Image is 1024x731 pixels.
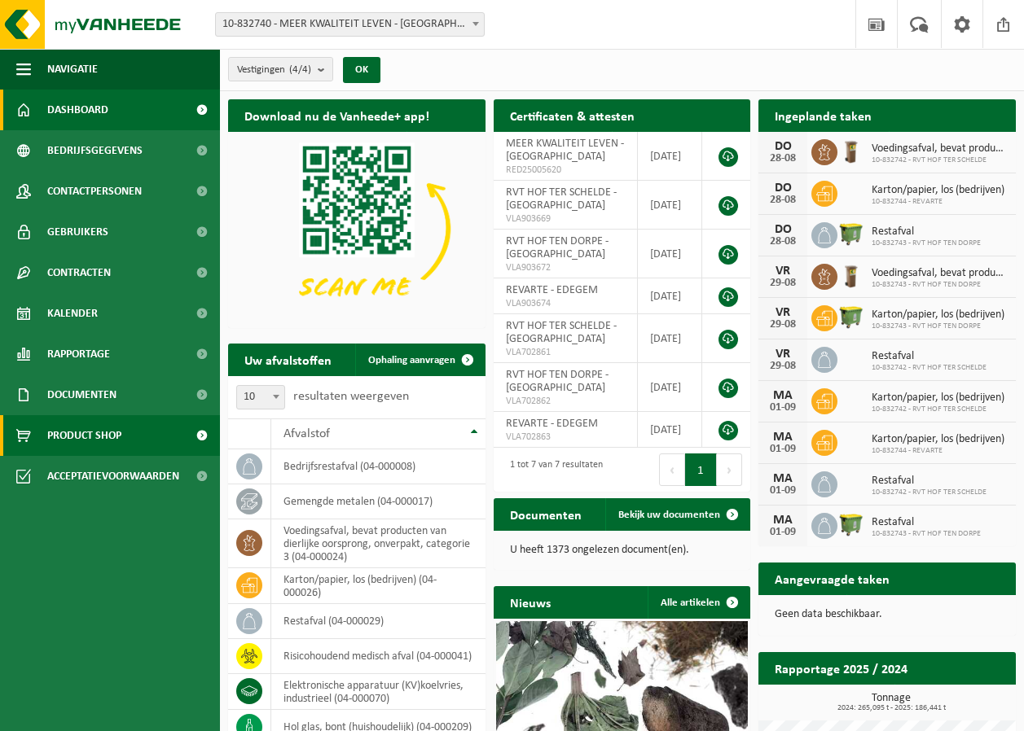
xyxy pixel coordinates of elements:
[894,684,1014,716] a: Bekijk rapportage
[271,449,486,484] td: bedrijfsrestafval (04-000008)
[659,453,685,486] button: Previous
[767,402,799,414] div: 01-09
[767,693,1016,712] h3: Tonnage
[494,498,598,530] h2: Documenten
[872,350,987,363] span: Restafval
[775,609,1000,620] p: Geen data beschikbaar.
[872,488,987,497] span: 10-832742 - RVT HOF TER SCHELDE
[271,604,486,639] td: restafval (04-000029)
[872,446,1004,456] span: 10-832744 - REVARTE
[872,529,981,539] span: 10-832743 - RVT HOF TEN DORPE
[767,361,799,372] div: 29-08
[271,674,486,710] td: elektronische apparatuur (KV)koelvries, industrieel (04-000070)
[767,278,799,289] div: 29-08
[271,484,486,519] td: gemengde metalen (04-000017)
[638,230,703,278] td: [DATE]
[506,297,625,310] span: VLA903674
[343,57,380,83] button: OK
[767,444,799,455] div: 01-09
[872,184,1004,197] span: Karton/papier, los (bedrijven)
[837,261,865,289] img: WB-0140-HPE-BN-01
[837,303,865,330] img: WB-1100-HPE-GN-50
[872,280,1008,290] span: 10-832743 - RVT HOF TEN DORPE
[758,99,888,131] h2: Ingeplande taken
[767,195,799,206] div: 28-08
[837,510,865,538] img: WB-1100-HPE-GN-50
[368,355,455,365] span: Ophaling aanvragen
[271,568,486,604] td: karton/papier, los (bedrijven) (04-000026)
[47,171,142,212] span: Contactpersonen
[47,293,98,334] span: Kalender
[872,142,1008,155] span: Voedingsafval, bevat producten van dierlijke oorsprong, onverpakt, categorie 3
[228,57,333,81] button: Vestigingen(4/4)
[872,197,1004,207] span: 10-832744 - REVARTE
[506,369,609,394] span: RVT HOF TEN DORPE - [GEOGRAPHIC_DATA]
[872,225,981,239] span: Restafval
[717,453,742,486] button: Next
[494,586,567,618] h2: Nieuws
[237,58,311,82] span: Vestigingen
[228,132,486,325] img: Download de VHEPlus App
[872,239,981,248] span: 10-832743 - RVT HOF TEN DORPE
[767,265,799,278] div: VR
[638,278,703,314] td: [DATE]
[502,452,603,488] div: 1 tot 7 van 7 resultaten
[506,418,598,430] span: REVARTE - EDEGEM
[216,13,484,36] span: 10-832740 - MEER KWALITEIT LEVEN - ANTWERPEN
[271,519,486,568] td: voedingsafval, bevat producten van dierlijke oorsprong, onverpakt, categorie 3 (04-000024)
[837,220,865,247] img: WB-1100-HPE-GN-50
[47,252,111,293] span: Contracten
[767,182,799,195] div: DO
[506,186,617,212] span: RVT HOF TER SCHELDE - [GEOGRAPHIC_DATA]
[767,140,799,153] div: DO
[638,132,703,181] td: [DATE]
[506,164,625,177] span: RED25005620
[236,385,285,409] span: 10
[767,236,799,247] div: 28-08
[872,363,987,373] span: 10-832742 - RVT HOF TER SCHELDE
[638,363,703,412] td: [DATE]
[355,344,484,376] a: Ophaling aanvragen
[47,456,179,497] span: Acceptatievoorwaarden
[872,475,987,488] span: Restafval
[228,344,348,375] h2: Uw afvalstoffen
[872,267,1008,280] span: Voedingsafval, bevat producten van dierlijke oorsprong, onverpakt, categorie 3
[228,99,446,131] h2: Download nu de Vanheede+ app!
[47,415,121,456] span: Product Shop
[271,639,486,674] td: risicohoudend medisch afval (04-000041)
[506,284,598,296] span: REVARTE - EDEGEM
[638,181,703,230] td: [DATE]
[767,431,799,444] div: MA
[47,49,98,90] span: Navigatie
[506,431,625,444] span: VLA702863
[872,516,981,529] span: Restafval
[767,223,799,236] div: DO
[47,374,116,415] span: Documenten
[47,334,110,374] span: Rapportage
[506,138,624,163] span: MEER KWALITEIT LEVEN - [GEOGRAPHIC_DATA]
[283,427,330,440] span: Afvalstof
[506,346,625,359] span: VLA702861
[872,309,1004,322] span: Karton/papier, los (bedrijven)
[506,261,625,274] span: VLA903672
[506,395,625,408] span: VLA702862
[685,453,717,486] button: 1
[767,485,799,497] div: 01-09
[767,153,799,164] div: 28-08
[215,12,485,37] span: 10-832740 - MEER KWALITEIT LEVEN - ANTWERPEN
[494,99,651,131] h2: Certificaten & attesten
[767,348,799,361] div: VR
[47,90,108,130] span: Dashboard
[506,320,617,345] span: RVT HOF TER SCHELDE - [GEOGRAPHIC_DATA]
[767,514,799,527] div: MA
[872,433,1004,446] span: Karton/papier, los (bedrijven)
[872,392,1004,405] span: Karton/papier, los (bedrijven)
[237,386,284,409] span: 10
[837,137,865,164] img: WB-0140-HPE-BN-01
[758,562,906,594] h2: Aangevraagde taken
[293,390,409,403] label: resultaten weergeven
[289,64,311,75] count: (4/4)
[872,405,1004,414] span: 10-832742 - RVT HOF TER SCHELDE
[47,212,108,252] span: Gebruikers
[872,322,1004,331] span: 10-832743 - RVT HOF TEN DORPE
